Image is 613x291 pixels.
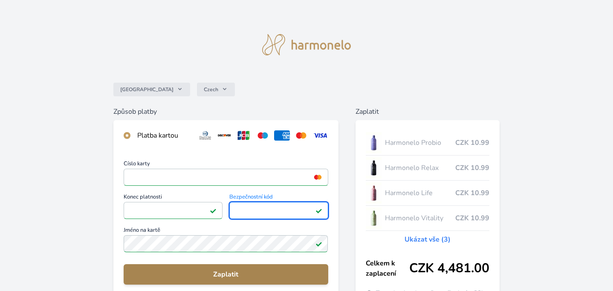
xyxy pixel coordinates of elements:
img: Platné pole [210,207,217,214]
img: maestro.svg [255,130,271,141]
img: CLEAN_PROBIO_se_stinem_x-lo.jpg [366,132,382,153]
button: Zaplatit [124,264,328,285]
h6: Zaplatit [356,107,500,117]
span: Konec platnosti [124,194,223,202]
img: mc [312,173,324,181]
img: CLEAN_VITALITY_se_stinem_x-lo.jpg [366,207,382,229]
span: CZK 4,481.00 [409,261,489,276]
img: jcb.svg [236,130,252,141]
span: Celkem k zaplacení [366,258,409,279]
input: Jméno na kartěPlatné pole [124,235,328,252]
img: logo.svg [262,34,351,55]
span: [GEOGRAPHIC_DATA] [120,86,173,93]
img: CLEAN_RELAX_se_stinem_x-lo.jpg [366,157,382,179]
span: Bezpečnostní kód [229,194,328,202]
span: Harmonelo Probio [385,138,455,148]
span: Číslo karty [124,161,328,169]
span: Czech [204,86,218,93]
iframe: Iframe pro bezpečnostní kód [233,205,324,216]
span: Harmonelo Vitality [385,213,455,223]
div: Platba kartou [137,130,191,141]
img: visa.svg [312,130,328,141]
span: CZK 10.99 [455,163,489,173]
img: diners.svg [197,130,213,141]
img: CLEAN_LIFE_se_stinem_x-lo.jpg [366,182,382,204]
h6: Způsob platby [113,107,338,117]
span: Harmonelo Life [385,188,455,198]
iframe: Iframe pro číslo karty [127,171,324,183]
span: Harmonelo Relax [385,163,455,173]
img: Platné pole [315,240,322,247]
span: Jméno na kartě [124,228,328,235]
img: discover.svg [217,130,232,141]
iframe: Iframe pro datum vypršení platnosti [127,205,219,216]
img: amex.svg [274,130,290,141]
button: Czech [197,83,235,96]
img: mc.svg [293,130,309,141]
button: [GEOGRAPHIC_DATA] [113,83,190,96]
span: Zaplatit [130,269,321,279]
img: Platné pole [315,207,322,214]
span: CZK 10.99 [455,138,489,148]
span: CZK 10.99 [455,213,489,223]
a: Ukázat vše (3) [405,234,451,245]
span: CZK 10.99 [455,188,489,198]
